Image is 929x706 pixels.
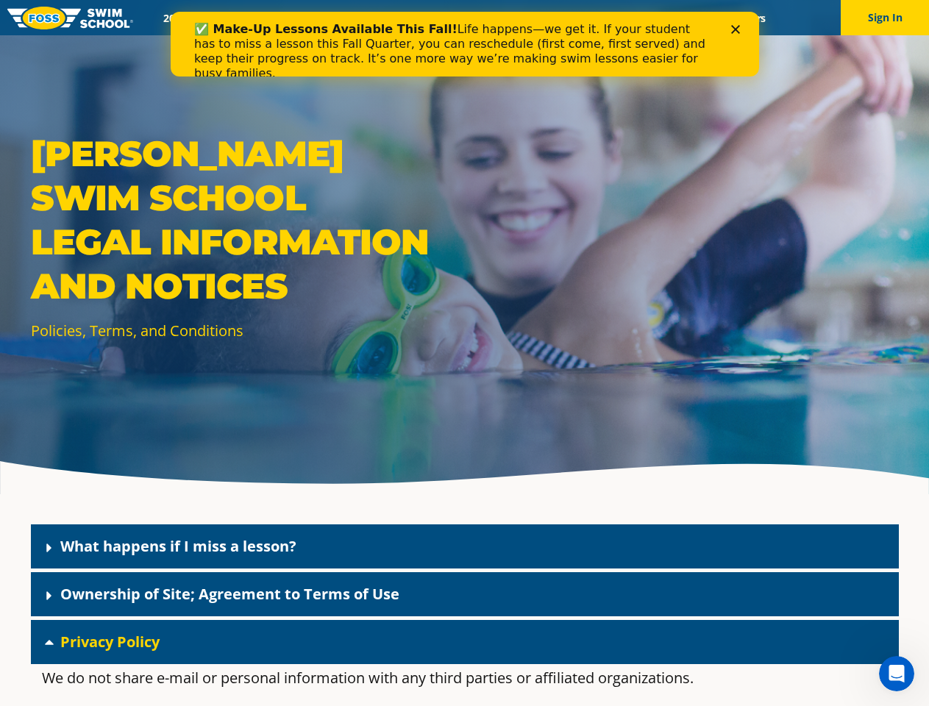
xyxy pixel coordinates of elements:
[31,132,458,308] p: [PERSON_NAME] Swim School Legal Information and Notices
[31,572,899,616] div: Ownership of Site; Agreement to Terms of Use
[171,12,759,76] iframe: Intercom live chat banner
[243,11,305,25] a: Schools
[31,320,458,341] p: Policies, Terms, and Conditions
[516,11,672,25] a: Swim Like [PERSON_NAME]
[60,536,296,556] a: What happens if I miss a lesson?
[560,13,575,22] div: Close
[31,664,899,702] div: Privacy Policy
[305,11,433,25] a: Swim Path® Program
[671,11,717,25] a: Blog
[31,524,899,568] div: What happens if I miss a lesson?
[24,10,541,69] div: Life happens—we get it. If your student has to miss a lesson this Fall Quarter, you can reschedul...
[717,11,778,25] a: Careers
[879,656,914,691] iframe: Intercom live chat
[151,11,243,25] a: 2025 Calendar
[24,10,287,24] b: ✅ Make-Up Lessons Available This Fall!
[31,620,899,664] div: Privacy Policy
[433,11,516,25] a: About FOSS
[60,632,160,652] a: Privacy Policy
[7,7,133,29] img: FOSS Swim School Logo
[60,584,399,604] a: Ownership of Site; Agreement to Terms of Use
